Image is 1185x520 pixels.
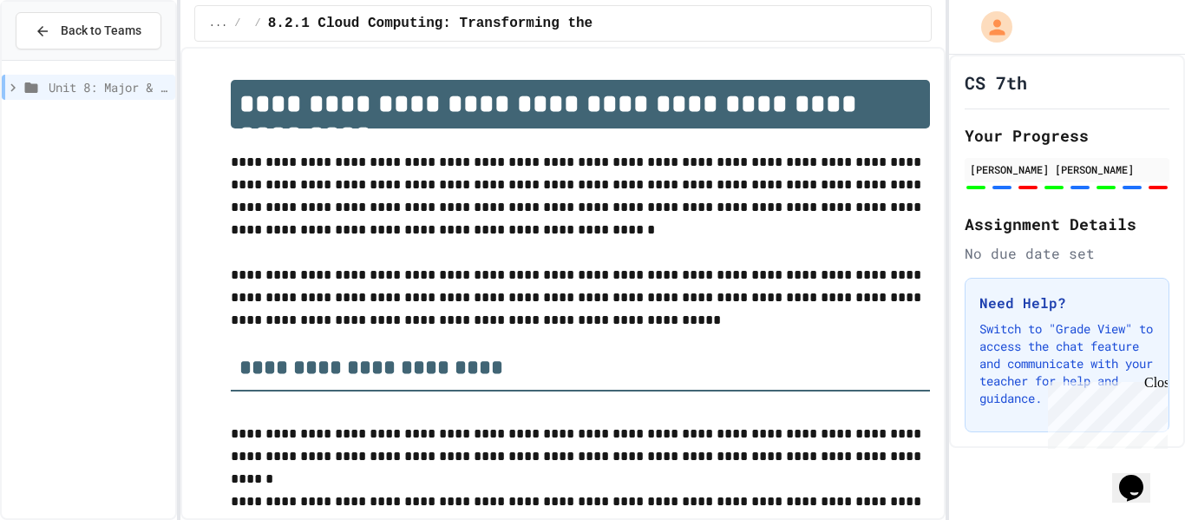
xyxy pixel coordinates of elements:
[965,123,1169,148] h2: Your Progress
[209,16,228,30] span: ...
[234,16,240,30] span: /
[7,7,120,110] div: Chat with us now!Close
[965,243,1169,264] div: No due date set
[61,22,141,40] span: Back to Teams
[979,293,1155,313] h3: Need Help?
[268,13,710,34] span: 8.2.1 Cloud Computing: Transforming the Digital World
[963,7,1017,47] div: My Account
[16,12,161,49] button: Back to Teams
[49,78,168,96] span: Unit 8: Major & Emerging Technologies
[965,212,1169,236] h2: Assignment Details
[255,16,261,30] span: /
[965,70,1027,95] h1: CS 7th
[970,161,1164,177] div: [PERSON_NAME] [PERSON_NAME]
[1112,451,1168,503] iframe: chat widget
[1041,375,1168,449] iframe: chat widget
[979,320,1155,407] p: Switch to "Grade View" to access the chat feature and communicate with your teacher for help and ...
